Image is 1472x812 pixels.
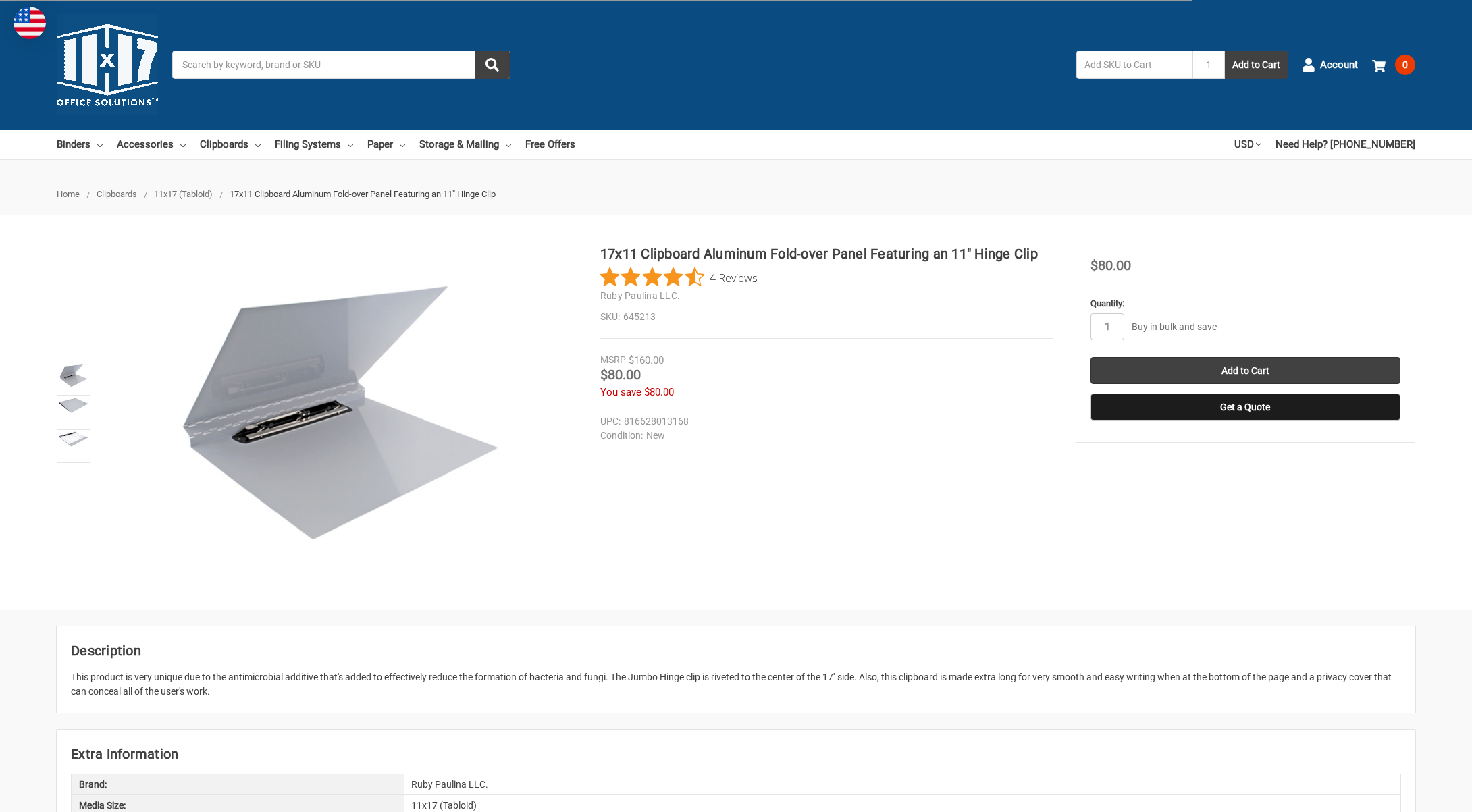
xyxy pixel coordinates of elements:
[57,130,103,159] a: Binders
[419,130,511,159] a: Storage & Mailing
[1132,321,1217,332] a: Buy in bulk and save
[600,414,1047,429] dd: 816628013168
[1302,47,1358,82] a: Account
[14,7,46,39] img: duty and tax information for United States
[1361,776,1472,812] iframe: Google Customer Reviews
[1090,257,1131,273] span: $80.00
[600,267,758,288] button: Rated 4.5 out of 5 stars from 4 reviews. Jump to reviews.
[57,189,80,199] a: Home
[629,354,664,367] span: $160.00
[600,244,1053,264] h1: 17x11 Clipboard Aluminum Fold-over Panel Featuring an 11" Hinge Clip
[600,353,626,367] div: MSRP
[1090,357,1400,384] input: Add to Cart
[1276,130,1415,159] a: Need Help? [PHONE_NUMBER]
[1076,51,1192,79] input: Add SKU to Cart
[1090,394,1400,421] button: Get a Quote
[404,774,1400,794] div: Ruby Paulina LLC.
[59,398,88,413] img: 17x11 Clipboard Aluminum Fold-over Panel Featuring an 11" Hinge Clip
[97,189,137,199] a: Clipboards
[200,130,261,159] a: Clipboards
[71,744,1401,764] h2: Extra Information
[59,431,88,447] img: 17x11 Clipboard Hardboard Panel Featuring a Jumbo Board Clip Brown
[600,310,1053,324] dd: 645213
[644,386,674,398] span: $80.00
[525,130,575,159] a: Free Offers
[117,130,186,159] a: Accessories
[600,367,641,383] span: $80.00
[72,774,404,794] div: Brand:
[154,189,213,199] a: 11x17 (Tabloid)
[600,310,620,324] dt: SKU:
[172,51,510,79] input: Search by keyword, brand or SKU
[71,670,1401,699] div: This product is very unique due to the antimicrobial additive that's added to effectively reduce ...
[171,280,508,545] img: 17x11 Clipboard Aluminum Fold-over Panel Featuring an 11" Hinge Clip
[600,290,680,301] a: Ruby Paulina LLC.
[367,130,405,159] a: Paper
[1372,47,1415,82] a: 0
[71,641,1401,661] h2: Description
[710,267,758,288] span: 4 Reviews
[59,364,88,387] img: 17x11 Clipboard Aluminum Fold-over Panel Featuring an 11" Hinge Clip
[1090,297,1400,310] label: Quantity:
[600,386,641,398] span: You save
[600,414,621,429] dt: UPC:
[600,429,1047,443] dd: New
[1225,51,1288,79] button: Add to Cart
[1320,57,1358,73] span: Account
[1395,55,1415,75] span: 0
[57,14,158,115] img: 11x17.com
[230,189,496,199] span: 17x11 Clipboard Aluminum Fold-over Panel Featuring an 11" Hinge Clip
[275,130,353,159] a: Filing Systems
[600,429,643,443] dt: Condition:
[1234,130,1261,159] a: USD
